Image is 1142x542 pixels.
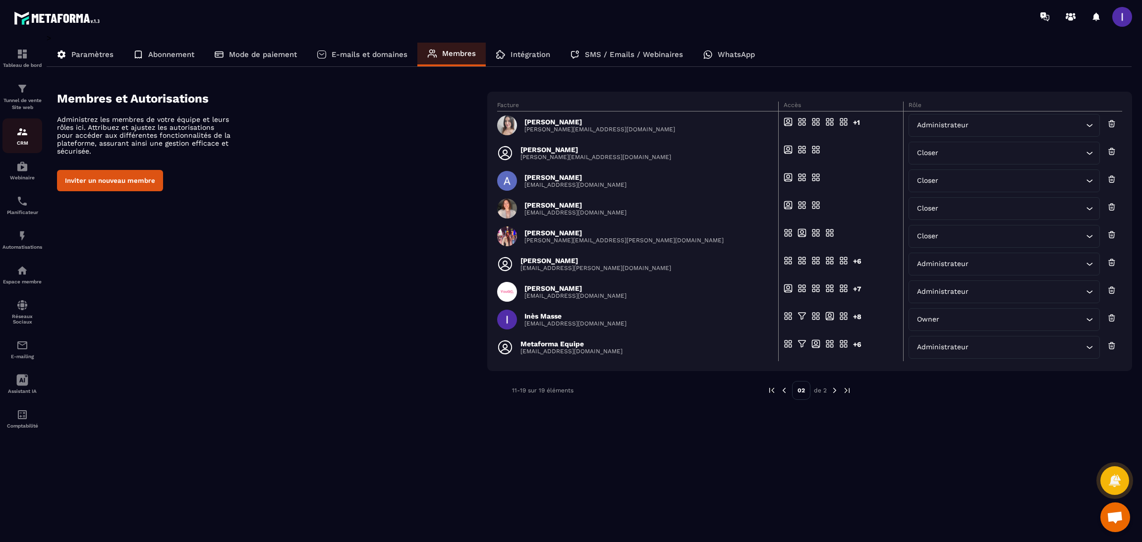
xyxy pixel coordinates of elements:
p: Planificateur [2,210,42,215]
input: Search for option [971,259,1084,270]
div: +6 [853,256,862,272]
p: Intégration [511,50,550,59]
img: next [843,386,852,395]
p: Administrez les membres de votre équipe et leurs rôles ici. Attribuez et ajustez les autorisation... [57,115,230,155]
span: Closer [915,203,941,214]
p: [EMAIL_ADDRESS][DOMAIN_NAME] [520,348,623,355]
p: [EMAIL_ADDRESS][DOMAIN_NAME] [524,209,627,216]
div: Search for option [909,336,1100,359]
p: [EMAIL_ADDRESS][PERSON_NAME][DOMAIN_NAME] [520,265,671,271]
input: Search for option [941,231,1084,242]
img: formation [16,126,28,138]
button: Inviter un nouveau membre [57,170,163,191]
div: +7 [853,284,862,300]
img: scheduler [16,195,28,207]
a: formationformationTunnel de vente Site web [2,75,42,118]
div: Search for option [909,280,1100,303]
input: Search for option [971,120,1084,131]
div: Search for option [909,225,1100,248]
p: [PERSON_NAME][EMAIL_ADDRESS][PERSON_NAME][DOMAIN_NAME] [524,237,724,244]
a: automationsautomationsAutomatisations [2,222,42,257]
p: [PERSON_NAME] [520,257,671,265]
p: E-mailing [2,354,42,359]
img: automations [16,230,28,242]
img: social-network [16,299,28,311]
span: Closer [915,148,941,159]
p: Webinaire [2,175,42,180]
p: Assistant IA [2,388,42,394]
img: logo [14,9,103,27]
div: Search for option [909,142,1100,164]
p: Réseaux Sociaux [2,314,42,325]
span: Owner [915,314,942,325]
p: [EMAIL_ADDRESS][DOMAIN_NAME] [524,292,627,299]
a: Assistant IA [2,367,42,401]
img: prev [767,386,776,395]
img: automations [16,161,28,172]
p: E-mails et domaines [332,50,407,59]
img: automations [16,265,28,276]
a: accountantaccountantComptabilité [2,401,42,436]
img: formation [16,83,28,95]
a: schedulerschedulerPlanificateur [2,188,42,222]
div: +8 [853,312,862,327]
p: Espace membre [2,279,42,284]
th: Accès [778,102,903,111]
p: WhatsApp [718,50,755,59]
th: Rôle [903,102,1122,111]
p: [EMAIL_ADDRESS][DOMAIN_NAME] [524,320,627,327]
p: Paramètres [71,50,114,59]
p: [PERSON_NAME] [524,173,627,181]
span: Administrateur [915,120,971,131]
input: Search for option [941,148,1084,159]
p: [PERSON_NAME] [524,118,675,126]
a: emailemailE-mailing [2,332,42,367]
img: prev [780,386,789,395]
th: Facture [497,102,779,111]
p: Tunnel de vente Site web [2,97,42,111]
p: [PERSON_NAME][EMAIL_ADDRESS][DOMAIN_NAME] [524,126,675,133]
p: 11-19 sur 19 éléments [512,387,573,394]
div: Search for option [909,308,1100,331]
p: Comptabilité [2,423,42,429]
span: Closer [915,175,941,186]
p: Membres [442,49,476,58]
img: accountant [16,409,28,421]
div: Ouvrir le chat [1100,502,1130,532]
a: formationformationTableau de bord [2,41,42,75]
p: de 2 [814,386,827,394]
p: [PERSON_NAME] [524,229,724,237]
p: Metaforma Equipe [520,340,623,348]
div: > [47,33,1132,415]
p: [PERSON_NAME] [524,201,627,209]
a: automationsautomationsWebinaire [2,153,42,188]
input: Search for option [941,175,1084,186]
div: Search for option [909,253,1100,275]
p: Abonnement [148,50,194,59]
p: Inès Masse [524,312,627,320]
input: Search for option [971,342,1084,353]
a: formationformationCRM [2,118,42,153]
input: Search for option [971,286,1084,297]
div: Search for option [909,114,1100,137]
span: Administrateur [915,286,971,297]
p: Mode de paiement [229,50,297,59]
a: automationsautomationsEspace membre [2,257,42,292]
img: formation [16,48,28,60]
h4: Membres et Autorisations [57,92,487,106]
div: +6 [853,339,862,355]
p: Tableau de bord [2,62,42,68]
p: [PERSON_NAME] [520,146,671,154]
span: Administrateur [915,342,971,353]
p: [PERSON_NAME] [524,284,627,292]
div: +1 [853,117,862,133]
p: CRM [2,140,42,146]
p: 02 [792,381,810,400]
img: email [16,339,28,351]
img: next [830,386,839,395]
a: social-networksocial-networkRéseaux Sociaux [2,292,42,332]
p: [EMAIL_ADDRESS][DOMAIN_NAME] [524,181,627,188]
input: Search for option [942,314,1084,325]
p: [PERSON_NAME][EMAIL_ADDRESS][DOMAIN_NAME] [520,154,671,161]
div: Search for option [909,169,1100,192]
